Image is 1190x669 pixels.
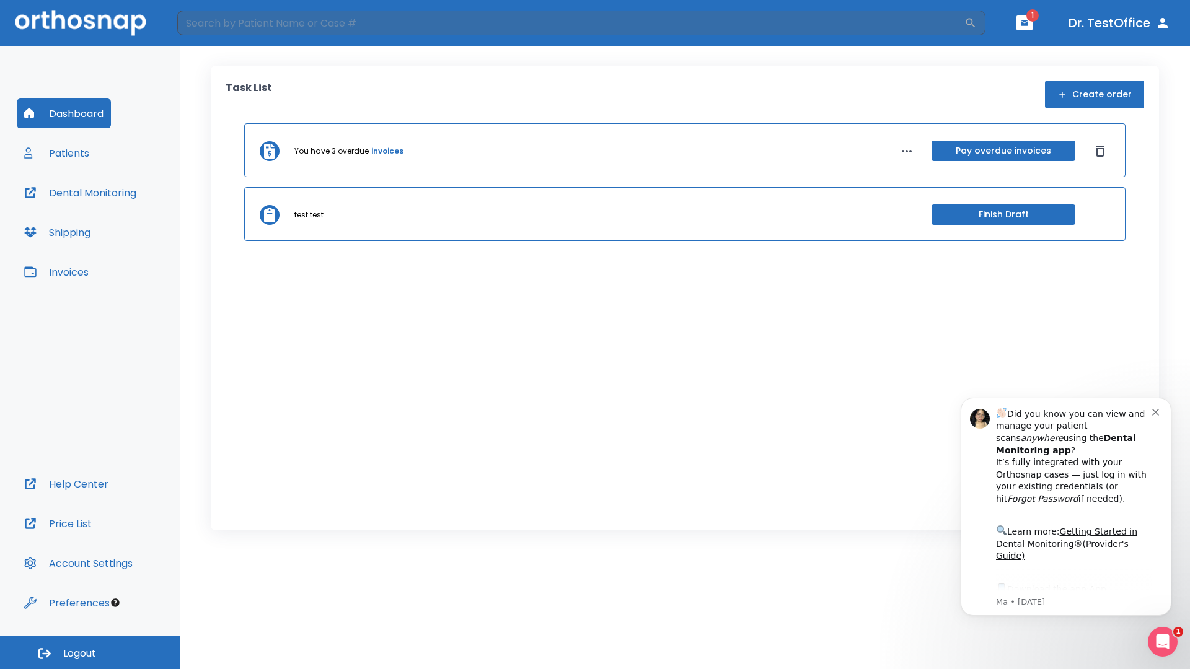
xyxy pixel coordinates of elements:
[17,257,96,287] button: Invoices
[17,98,111,128] button: Dashboard
[17,178,144,208] button: Dental Monitoring
[177,11,964,35] input: Search by Patient Name or Case #
[932,204,1075,225] button: Finish Draft
[54,202,210,265] div: Download the app: | ​ Let us know if you need help getting started!
[110,597,121,608] div: Tooltip anchor
[17,588,117,618] button: Preferences
[17,217,98,247] button: Shipping
[15,10,146,35] img: Orthosnap
[226,81,272,108] p: Task List
[210,27,220,37] button: Dismiss notification
[1064,12,1175,34] button: Dr. TestOffice
[17,548,140,578] button: Account Settings
[1173,627,1183,637] span: 1
[942,379,1190,636] iframe: Intercom notifications message
[1090,141,1110,161] button: Dismiss
[1148,627,1178,657] iframe: Intercom live chat
[932,141,1075,161] button: Pay overdue invoices
[63,647,96,660] span: Logout
[17,469,116,499] button: Help Center
[17,138,97,168] button: Patients
[1045,81,1144,108] button: Create order
[294,209,324,221] p: test test
[17,509,99,538] button: Price List
[54,217,210,229] p: Message from Ma, sent 3w ago
[1026,9,1039,22] span: 1
[54,205,164,227] a: App Store
[294,146,369,157] p: You have 3 overdue
[371,146,403,157] a: invoices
